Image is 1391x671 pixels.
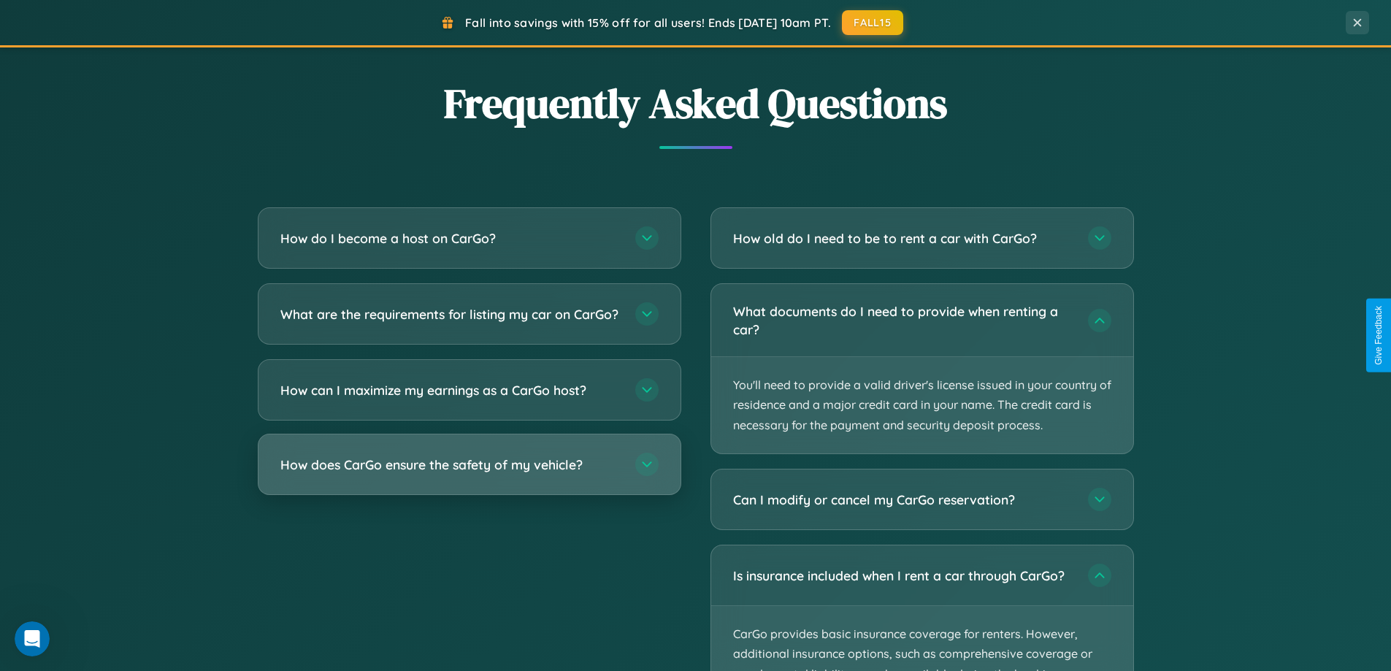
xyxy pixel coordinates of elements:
[1373,306,1384,365] div: Give Feedback
[280,381,621,399] h3: How can I maximize my earnings as a CarGo host?
[258,75,1134,131] h2: Frequently Asked Questions
[280,305,621,323] h3: What are the requirements for listing my car on CarGo?
[733,567,1073,585] h3: Is insurance included when I rent a car through CarGo?
[733,491,1073,509] h3: Can I modify or cancel my CarGo reservation?
[465,15,831,30] span: Fall into savings with 15% off for all users! Ends [DATE] 10am PT.
[711,357,1133,453] p: You'll need to provide a valid driver's license issued in your country of residence and a major c...
[842,10,903,35] button: FALL15
[733,302,1073,338] h3: What documents do I need to provide when renting a car?
[733,229,1073,248] h3: How old do I need to be to rent a car with CarGo?
[280,229,621,248] h3: How do I become a host on CarGo?
[280,456,621,474] h3: How does CarGo ensure the safety of my vehicle?
[15,621,50,656] iframe: Intercom live chat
